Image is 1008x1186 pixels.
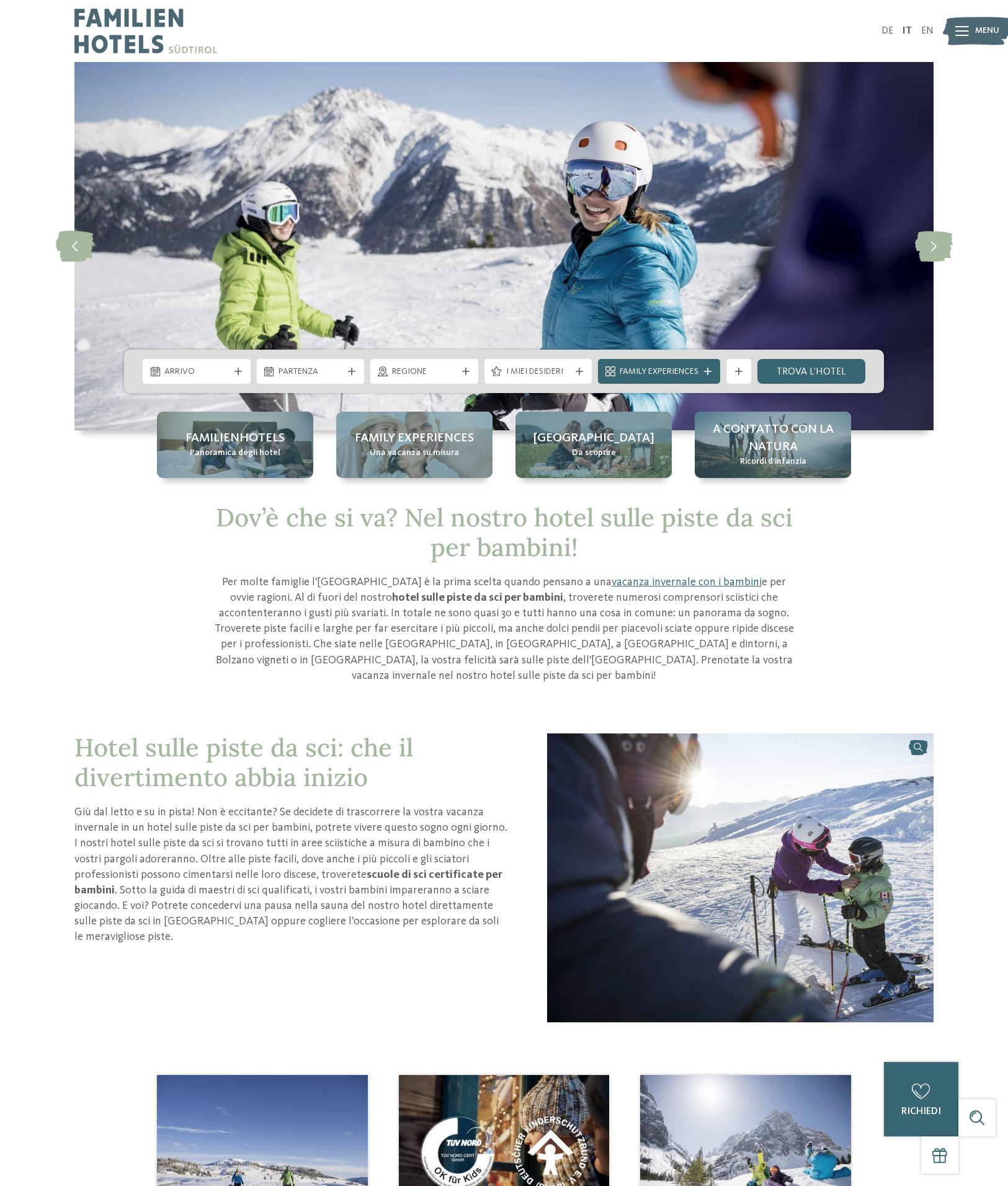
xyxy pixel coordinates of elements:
[74,805,510,945] p: Giù dal letto e su in pista! Non è eccitante? Se decidete di trascorrere la vostra vacanza invern...
[975,25,999,37] span: Menu
[392,366,457,378] span: Regione
[612,577,762,588] a: vacanza invernale con i bambini
[216,502,793,563] span: Dov’è che si va? Nel nostro hotel sulle piste da sci per bambini!
[757,359,865,384] a: trova l’hotel
[881,26,893,36] a: DE
[185,430,285,447] span: Familienhotels
[355,430,474,447] span: Family experiences
[164,366,229,378] span: Arrivo
[901,1107,941,1117] span: richiedi
[190,447,280,459] span: Panoramica degli hotel
[506,366,571,378] span: I miei desideri
[210,575,799,684] p: Per molte famiglie l'[GEOGRAPHIC_DATA] è la prima scelta quando pensano a una e per ovvie ragioni...
[921,26,934,36] a: EN
[903,26,912,36] a: IT
[533,430,654,447] span: [GEOGRAPHIC_DATA]
[336,412,493,478] a: Hotel sulle piste da sci per bambini: divertimento senza confini Family experiences Una vacanza s...
[279,366,343,378] span: Partenza
[392,592,563,603] strong: hotel sulle piste da sci per bambini
[740,456,806,468] span: Ricordi d’infanzia
[547,733,934,1022] img: Hotel sulle piste da sci per bambini: divertimento senza confini
[707,421,839,456] span: A contatto con la natura
[515,412,672,478] a: Hotel sulle piste da sci per bambini: divertimento senza confini [GEOGRAPHIC_DATA] Da scoprire
[884,1062,958,1136] a: richiedi
[74,62,934,430] img: Hotel sulle piste da sci per bambini: divertimento senza confini
[370,447,459,459] span: Una vacanza su misura
[157,412,313,478] a: Hotel sulle piste da sci per bambini: divertimento senza confini Familienhotels Panoramica degli ...
[695,412,851,478] a: Hotel sulle piste da sci per bambini: divertimento senza confini A contatto con la natura Ricordi...
[74,869,502,896] strong: scuole di sci certificate per bambini
[620,366,698,378] span: Family Experiences
[572,447,616,459] span: Da scoprire
[74,732,413,793] span: Hotel sulle piste da sci: che il divertimento abbia inizio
